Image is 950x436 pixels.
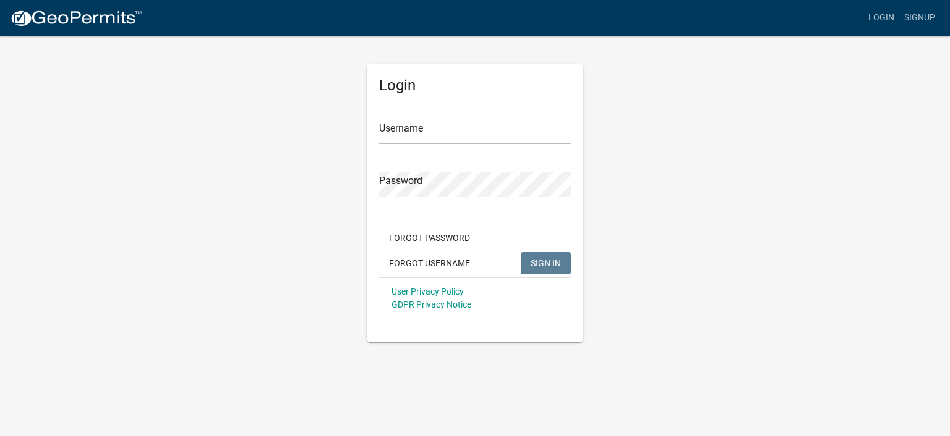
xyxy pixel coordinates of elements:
[521,252,571,274] button: SIGN IN
[899,6,940,30] a: Signup
[392,287,464,296] a: User Privacy Policy
[531,258,561,267] span: SIGN IN
[379,252,480,274] button: Forgot Username
[392,300,471,309] a: GDPR Privacy Notice
[379,77,571,94] h5: Login
[863,6,899,30] a: Login
[379,227,480,249] button: Forgot Password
